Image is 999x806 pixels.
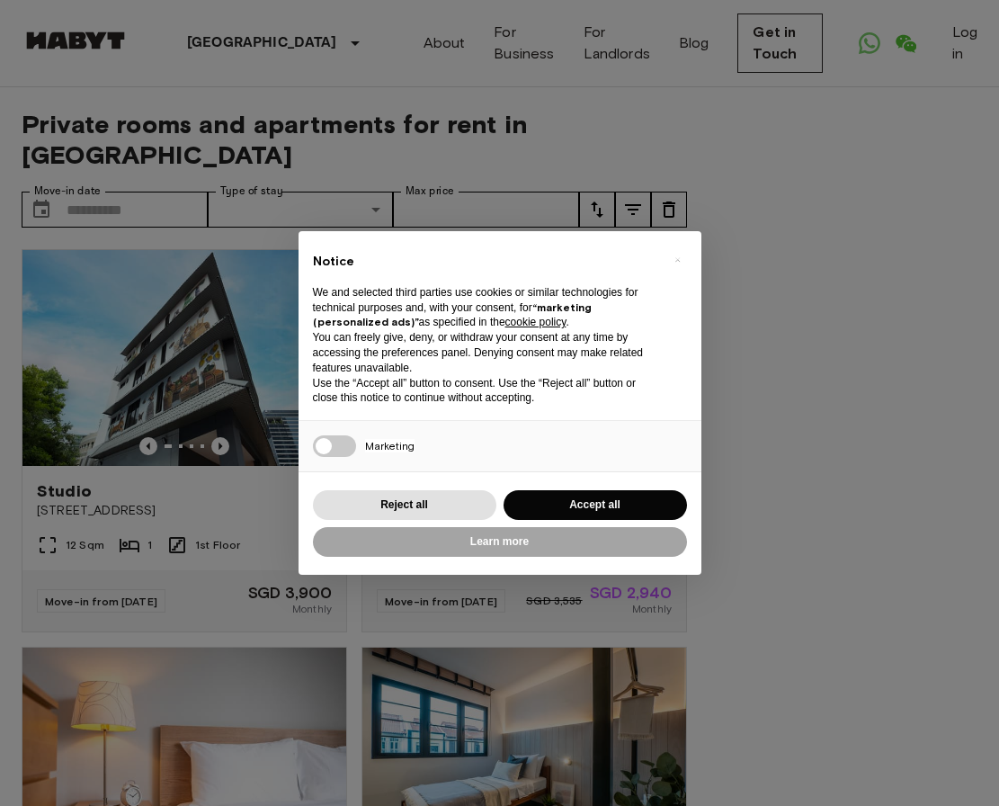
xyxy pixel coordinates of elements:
[313,300,592,329] strong: “marketing (personalized ads)”
[313,253,658,271] h2: Notice
[504,490,687,520] button: Accept all
[313,490,496,520] button: Reject all
[313,527,687,557] button: Learn more
[365,439,415,452] span: Marketing
[313,376,658,407] p: Use the “Accept all” button to consent. Use the “Reject all” button or close this notice to conti...
[313,330,658,375] p: You can freely give, deny, or withdraw your consent at any time by accessing the preferences pane...
[505,316,566,328] a: cookie policy
[674,249,681,271] span: ×
[313,285,658,330] p: We and selected third parties use cookies or similar technologies for technical purposes and, wit...
[664,246,692,274] button: Close this notice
